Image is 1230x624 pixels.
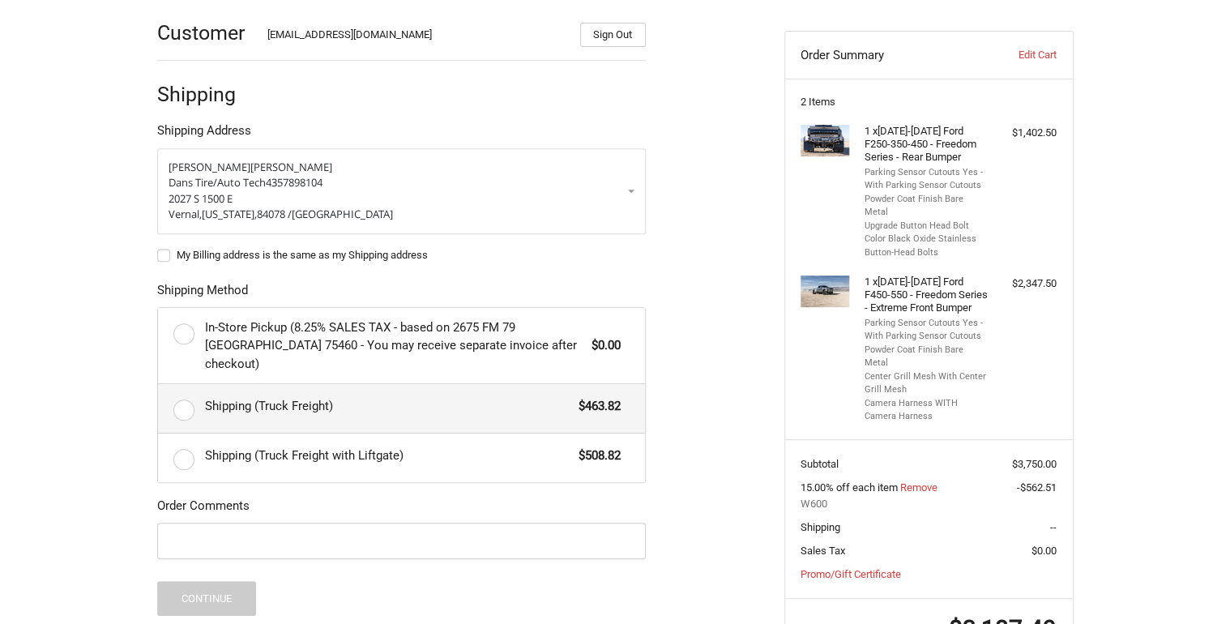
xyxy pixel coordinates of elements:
a: Promo/Gift Certificate [801,568,901,580]
a: Edit Cart [976,47,1057,63]
span: 84078 / [257,207,292,221]
span: Vernal, [169,207,202,221]
span: $0.00 [1031,545,1057,557]
li: Center Grill Mesh With Center Grill Mesh [865,370,989,397]
div: $2,347.50 [993,276,1057,292]
iframe: Chat Widget [1149,546,1230,624]
h2: Shipping [157,82,252,107]
span: Shipping (Truck Freight) [205,397,571,416]
span: [PERSON_NAME] [250,160,332,174]
li: Powder Coat Finish Bare Metal [865,344,989,370]
span: $0.00 [584,336,621,355]
span: $508.82 [571,447,621,465]
span: $3,750.00 [1012,458,1057,470]
span: [GEOGRAPHIC_DATA] [292,207,393,221]
span: Dans Tire/Auto Tech [169,175,266,190]
label: My Billing address is the same as my Shipping address [157,249,646,262]
a: Remove [900,481,937,494]
span: W600 [801,496,1057,512]
span: -- [1050,521,1057,533]
h2: Customer [157,20,252,45]
span: [PERSON_NAME] [169,160,250,174]
button: Continue [157,581,257,616]
span: $463.82 [571,397,621,416]
li: Parking Sensor Cutouts Yes - With Parking Sensor Cutouts [865,166,989,193]
h3: Order Summary [801,47,976,63]
h3: 2 Items [801,96,1057,109]
li: Upgrade Button Head Bolt Color Black Oxide Stainless Button-Head Bolts [865,220,989,260]
span: [US_STATE], [202,207,257,221]
li: Powder Coat Finish Bare Metal [865,193,989,220]
div: $1,402.50 [993,125,1057,141]
legend: Order Comments [157,497,250,523]
a: Enter or select a different address [157,148,646,234]
span: Sales Tax [801,545,845,557]
h4: 1 x [DATE]-[DATE] Ford F450-550 - Freedom Series - Extreme Front Bumper [865,276,989,315]
button: Sign Out [580,23,646,47]
span: In-Store Pickup (8.25% SALES TAX - based on 2675 FM 79 [GEOGRAPHIC_DATA] 75460 - You may receive ... [205,318,584,374]
span: 15.00% off each item [801,481,900,494]
li: Parking Sensor Cutouts Yes - With Parking Sensor Cutouts [865,317,989,344]
legend: Shipping Address [157,122,251,147]
h4: 1 x [DATE]-[DATE] Ford F250-350-450 - Freedom Series - Rear Bumper [865,125,989,165]
span: 4357898104 [266,175,322,190]
div: [EMAIL_ADDRESS][DOMAIN_NAME] [267,27,564,47]
legend: Shipping Method [157,281,248,307]
span: Subtotal [801,458,839,470]
span: Shipping [801,521,840,533]
span: -$562.51 [1017,481,1057,494]
span: Shipping (Truck Freight with Liftgate) [205,447,571,465]
span: 2027 S 1500 E [169,191,233,206]
li: Camera Harness WITH Camera Harness [865,397,989,424]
